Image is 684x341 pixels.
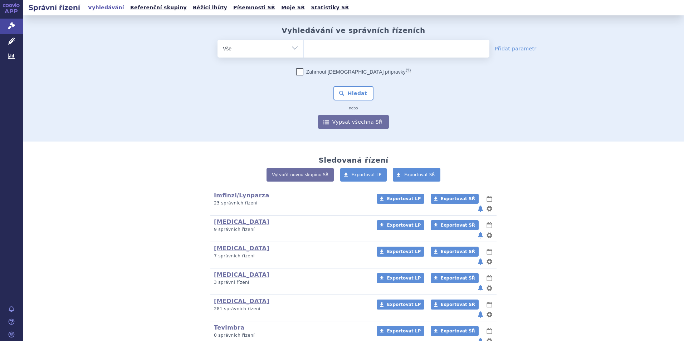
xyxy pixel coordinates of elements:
[441,302,475,307] span: Exportovat SŘ
[86,3,126,13] a: Vyhledávání
[477,257,484,266] button: notifikace
[377,273,424,283] a: Exportovat LP
[231,3,277,13] a: Písemnosti SŘ
[441,196,475,201] span: Exportovat SŘ
[214,298,269,305] a: [MEDICAL_DATA]
[214,253,367,259] p: 7 správních řízení
[128,3,189,13] a: Referenční skupiny
[477,231,484,239] button: notifikace
[387,328,421,333] span: Exportovat LP
[387,276,421,281] span: Exportovat LP
[431,300,479,310] a: Exportovat SŘ
[486,221,493,229] button: lhůty
[377,326,424,336] a: Exportovat LP
[477,284,484,292] button: notifikace
[214,271,269,278] a: [MEDICAL_DATA]
[214,200,367,206] p: 23 správních řízení
[387,223,421,228] span: Exportovat LP
[333,86,374,100] button: Hledat
[191,3,229,13] a: Běžící lhůty
[279,3,307,13] a: Moje SŘ
[282,26,425,35] h2: Vyhledávání ve správních řízeních
[377,194,424,204] a: Exportovat LP
[214,218,269,225] a: [MEDICAL_DATA]
[377,300,424,310] a: Exportovat LP
[441,223,475,228] span: Exportovat SŘ
[377,220,424,230] a: Exportovat LP
[387,302,421,307] span: Exportovat LP
[214,192,269,199] a: Imfinzi/Lynparza
[477,204,484,213] button: notifikace
[23,3,86,13] h2: Správní řízení
[486,310,493,319] button: nastavení
[393,168,440,182] a: Exportovat SŘ
[486,231,493,239] button: nastavení
[441,276,475,281] span: Exportovat SŘ
[477,310,484,319] button: notifikace
[486,327,493,335] button: lhůty
[387,196,421,201] span: Exportovat LP
[309,3,351,13] a: Statistiky SŘ
[441,328,475,333] span: Exportovat SŘ
[377,247,424,257] a: Exportovat LP
[486,194,493,203] button: lhůty
[214,324,245,331] a: Tevimbra
[346,106,362,110] i: nebo
[214,227,367,233] p: 9 správních řízení
[486,284,493,292] button: nastavení
[318,156,388,164] h2: Sledovaná řízení
[441,249,475,254] span: Exportovat SŘ
[486,300,493,309] button: lhůty
[486,257,493,266] button: nastavení
[431,194,479,204] a: Exportovat SŘ
[296,68,411,75] label: Zahrnout [DEMOGRAPHIC_DATA] přípravky
[318,115,389,129] a: Vypsat všechna SŘ
[404,172,435,177] span: Exportovat SŘ
[214,280,367,286] p: 3 správní řízení
[486,247,493,256] button: lhůty
[431,326,479,336] a: Exportovat SŘ
[214,245,269,252] a: [MEDICAL_DATA]
[214,332,367,338] p: 0 správních řízení
[486,204,493,213] button: nastavení
[352,172,382,177] span: Exportovat LP
[214,306,367,312] p: 281 správních řízení
[406,68,411,73] abbr: (?)
[387,249,421,254] span: Exportovat LP
[267,168,334,182] a: Vytvořit novou skupinu SŘ
[431,273,479,283] a: Exportovat SŘ
[495,45,537,52] a: Přidat parametr
[340,168,387,182] a: Exportovat LP
[431,220,479,230] a: Exportovat SŘ
[486,274,493,282] button: lhůty
[431,247,479,257] a: Exportovat SŘ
